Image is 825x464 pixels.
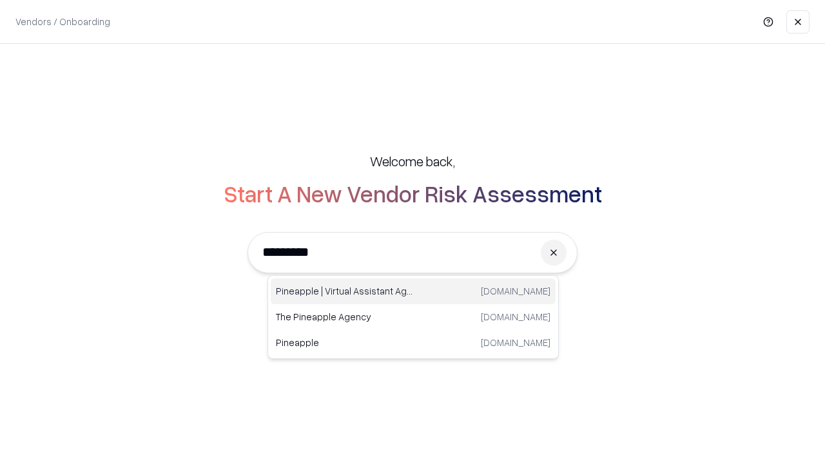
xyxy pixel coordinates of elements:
p: [DOMAIN_NAME] [481,284,550,298]
p: Pineapple [276,336,413,349]
p: [DOMAIN_NAME] [481,310,550,324]
div: Suggestions [267,275,559,359]
p: The Pineapple Agency [276,310,413,324]
p: [DOMAIN_NAME] [481,336,550,349]
p: Pineapple | Virtual Assistant Agency [276,284,413,298]
p: Vendors / Onboarding [15,15,110,28]
h2: Start A New Vendor Risk Assessment [224,180,602,206]
h5: Welcome back, [370,152,455,170]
